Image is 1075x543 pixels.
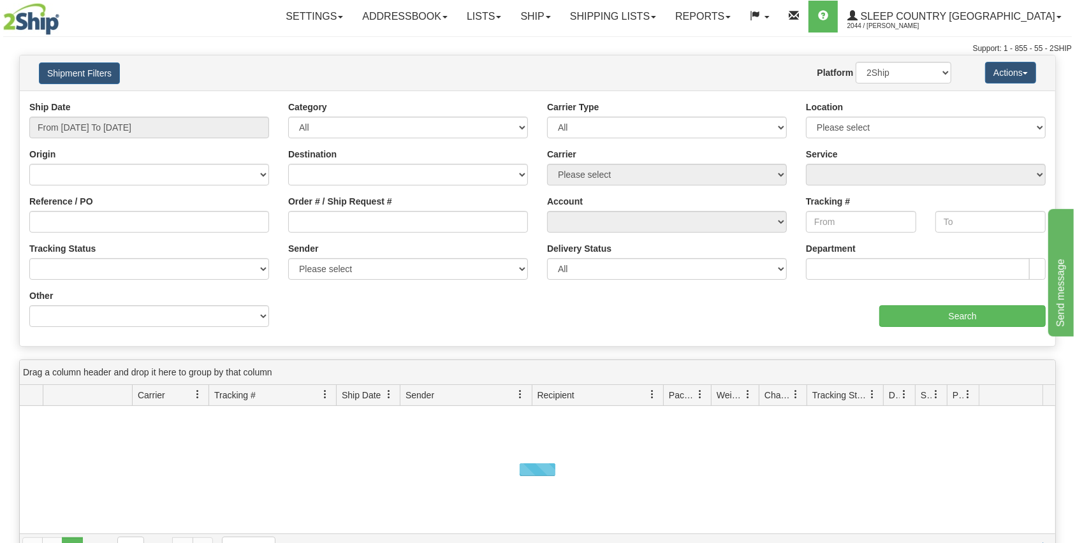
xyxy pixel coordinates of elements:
[29,195,93,208] label: Reference / PO
[457,1,511,33] a: Lists
[785,384,807,405] a: Charge filter column settings
[812,389,868,402] span: Tracking Status
[879,305,1046,327] input: Search
[953,389,963,402] span: Pickup Status
[806,195,850,208] label: Tracking #
[689,384,711,405] a: Packages filter column settings
[669,389,696,402] span: Packages
[29,101,71,113] label: Ship Date
[39,62,120,84] button: Shipment Filters
[847,20,943,33] span: 2044 / [PERSON_NAME]
[838,1,1071,33] a: Sleep Country [GEOGRAPHIC_DATA] 2044 / [PERSON_NAME]
[314,384,336,405] a: Tracking # filter column settings
[641,384,663,405] a: Recipient filter column settings
[717,389,743,402] span: Weight
[893,384,915,405] a: Delivery Status filter column settings
[957,384,979,405] a: Pickup Status filter column settings
[737,384,759,405] a: Weight filter column settings
[985,62,1036,83] button: Actions
[29,148,55,161] label: Origin
[817,66,853,79] label: Platform
[547,148,576,161] label: Carrier
[187,384,208,405] a: Carrier filter column settings
[378,384,400,405] a: Ship Date filter column settings
[3,43,1072,54] div: Support: 1 - 855 - 55 - 2SHIP
[547,195,583,208] label: Account
[288,242,318,255] label: Sender
[889,389,900,402] span: Delivery Status
[353,1,457,33] a: Addressbook
[806,242,856,255] label: Department
[3,3,59,35] img: logo2044.jpg
[935,211,1046,233] input: To
[547,242,611,255] label: Delivery Status
[858,11,1055,22] span: Sleep Country [GEOGRAPHIC_DATA]
[1046,206,1074,337] iframe: chat widget
[510,384,532,405] a: Sender filter column settings
[406,389,434,402] span: Sender
[276,1,353,33] a: Settings
[342,389,381,402] span: Ship Date
[214,389,256,402] span: Tracking #
[547,101,599,113] label: Carrier Type
[288,101,327,113] label: Category
[666,1,740,33] a: Reports
[806,211,916,233] input: From
[560,1,666,33] a: Shipping lists
[861,384,883,405] a: Tracking Status filter column settings
[764,389,791,402] span: Charge
[511,1,560,33] a: Ship
[20,360,1055,385] div: grid grouping header
[537,389,574,402] span: Recipient
[921,389,932,402] span: Shipment Issues
[29,289,53,302] label: Other
[806,148,838,161] label: Service
[29,242,96,255] label: Tracking Status
[806,101,843,113] label: Location
[10,8,118,23] div: Send message
[288,195,392,208] label: Order # / Ship Request #
[925,384,947,405] a: Shipment Issues filter column settings
[288,148,337,161] label: Destination
[138,389,165,402] span: Carrier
